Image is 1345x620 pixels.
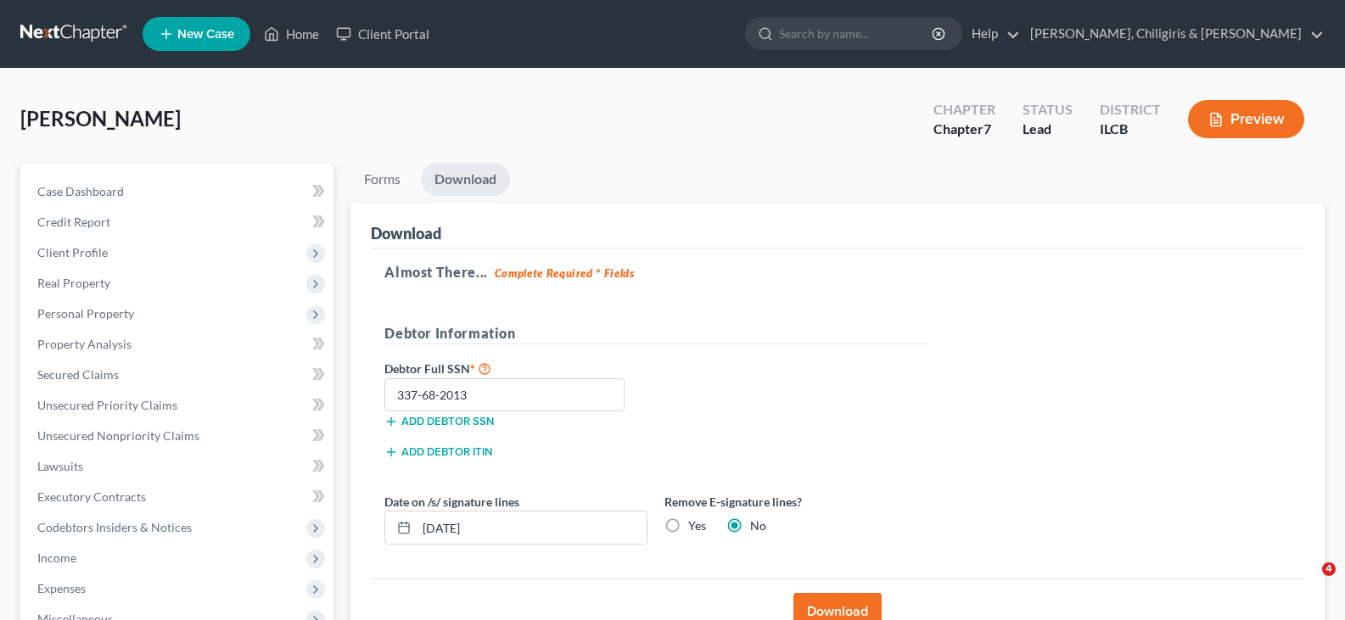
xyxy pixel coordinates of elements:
[37,245,108,260] span: Client Profile
[24,360,333,390] a: Secured Claims
[37,306,134,321] span: Personal Property
[24,421,333,451] a: Unsecured Nonpriority Claims
[371,223,441,243] div: Download
[37,428,199,443] span: Unsecured Nonpriority Claims
[24,482,333,512] a: Executory Contracts
[1322,562,1336,576] span: 4
[384,415,494,428] button: Add debtor SSN
[24,329,333,360] a: Property Analysis
[421,163,510,196] a: Download
[384,445,492,459] button: Add debtor ITIN
[37,459,83,473] span: Lawsuits
[24,207,333,237] a: Credit Report
[37,581,86,595] span: Expenses
[384,262,1291,282] h5: Almost There...
[1188,100,1304,138] button: Preview
[37,215,110,229] span: Credit Report
[933,100,995,120] div: Chapter
[24,390,333,421] a: Unsecured Priority Claims
[350,163,414,196] a: Forms
[1022,19,1324,49] a: [PERSON_NAME], Chiligiris & [PERSON_NAME]
[37,367,119,382] span: Secured Claims
[984,120,991,137] span: 7
[495,266,635,280] strong: Complete Required * Fields
[37,398,177,412] span: Unsecured Priority Claims
[24,451,333,482] a: Lawsuits
[1023,120,1073,139] div: Lead
[417,511,647,544] input: MM/DD/YYYY
[1287,562,1328,603] iframe: Intercom live chat
[933,120,995,139] div: Chapter
[24,176,333,207] a: Case Dashboard
[37,520,192,534] span: Codebtors Insiders & Notices
[20,106,181,131] span: [PERSON_NAME]
[177,28,234,41] span: New Case
[688,517,706,534] label: Yes
[963,19,1020,49] a: Help
[376,358,656,378] label: Debtor Full SSN
[1100,120,1161,139] div: ILCB
[37,184,124,198] span: Case Dashboard
[779,18,934,49] input: Search by name...
[37,337,132,351] span: Property Analysis
[664,493,927,511] label: Remove E-signature lines?
[328,19,438,49] a: Client Portal
[37,550,76,565] span: Income
[384,493,519,511] label: Date on /s/ signature lines
[384,378,625,412] input: XXX-XX-XXXX
[750,517,766,534] label: No
[37,276,110,290] span: Real Property
[255,19,328,49] a: Home
[1023,100,1073,120] div: Status
[37,489,146,504] span: Executory Contracts
[1100,100,1161,120] div: District
[384,323,927,344] h5: Debtor Information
